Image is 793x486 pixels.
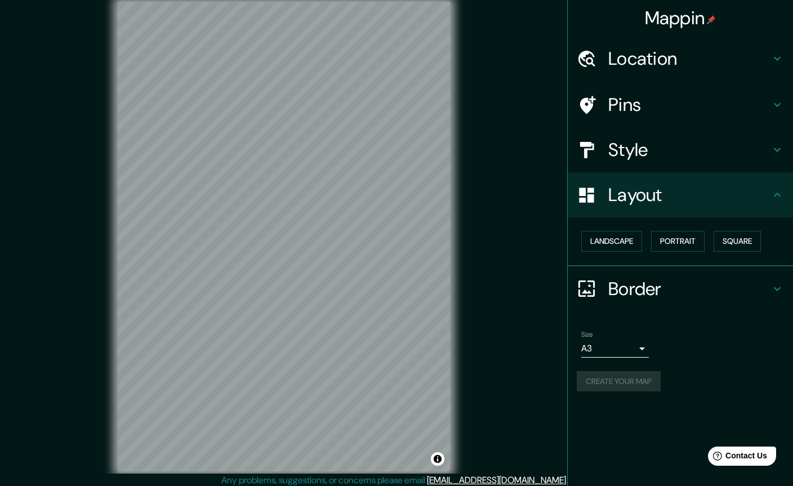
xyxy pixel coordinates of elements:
a: [EMAIL_ADDRESS][DOMAIN_NAME] [427,474,566,486]
h4: Border [608,278,770,300]
button: Portrait [651,231,705,252]
h4: Style [608,139,770,161]
button: Toggle attribution [431,452,444,466]
img: pin-icon.png [707,15,716,24]
canvas: Map [118,2,450,471]
div: Border [568,266,793,311]
button: Landscape [581,231,642,252]
button: Square [714,231,761,252]
div: Location [568,36,793,81]
div: Style [568,127,793,172]
div: A3 [581,340,649,358]
div: Pins [568,82,793,127]
h4: Pins [608,93,770,116]
iframe: Help widget launcher [693,442,781,474]
label: Size [581,329,593,339]
h4: Mappin [645,7,716,29]
h4: Location [608,47,770,70]
h4: Layout [608,184,770,206]
div: Layout [568,172,793,217]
